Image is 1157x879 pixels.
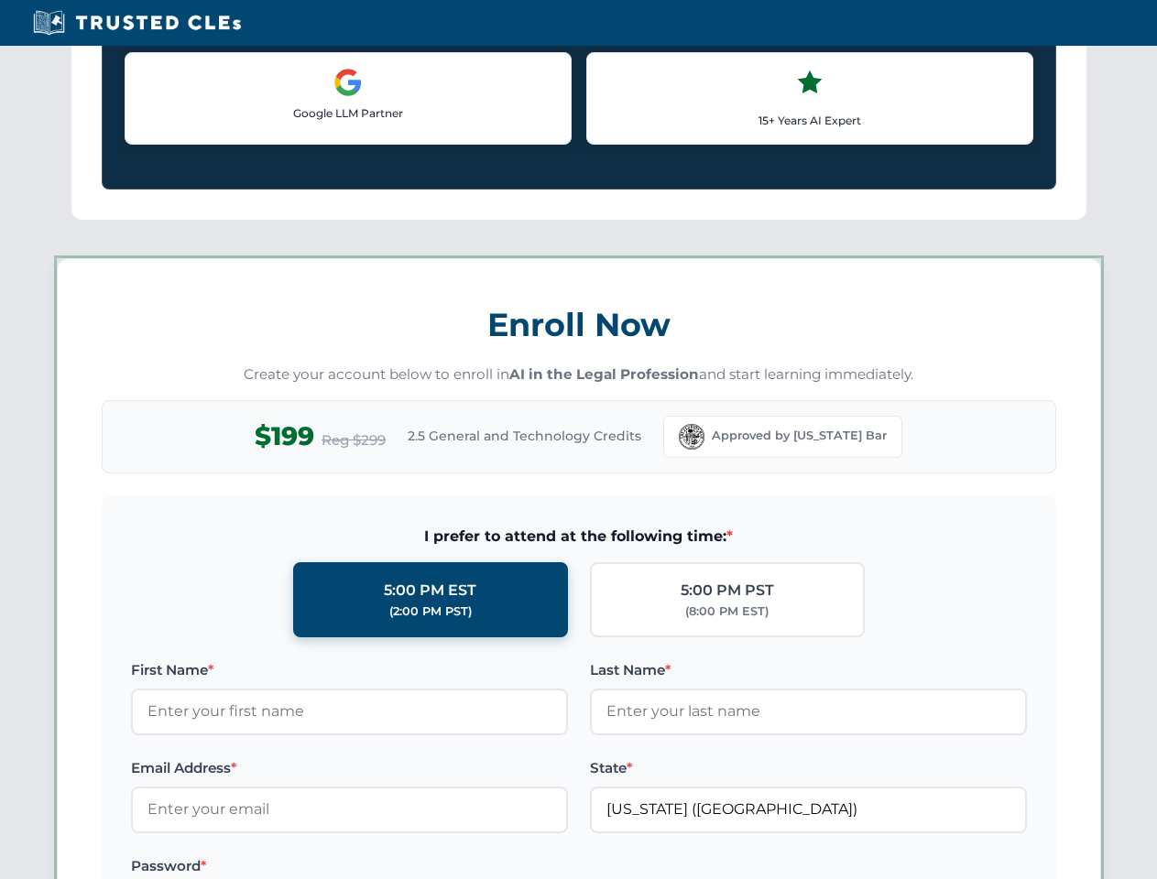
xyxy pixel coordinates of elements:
p: 15+ Years AI Expert [602,112,1018,129]
p: Create your account below to enroll in and start learning immediately. [102,364,1056,385]
span: $199 [255,416,314,457]
input: Florida (FL) [590,787,1027,832]
input: Enter your email [131,787,568,832]
span: Reg $299 [322,429,386,451]
div: (8:00 PM EST) [685,602,769,621]
img: Florida Bar [679,424,704,450]
h3: Enroll Now [102,296,1056,353]
span: I prefer to attend at the following time: [131,525,1027,548]
label: First Name [131,659,568,681]
img: Trusted CLEs [27,9,246,37]
label: Password [131,855,568,877]
label: State [590,757,1027,779]
input: Enter your last name [590,689,1027,734]
span: 2.5 General and Technology Credits [408,426,641,446]
div: 5:00 PM EST [384,579,476,602]
label: Last Name [590,659,1027,681]
input: Enter your first name [131,689,568,734]
div: 5:00 PM PST [681,579,774,602]
p: Google LLM Partner [140,104,556,122]
strong: AI in the Legal Profession [509,365,699,383]
div: (2:00 PM PST) [389,602,472,621]
span: Approved by [US_STATE] Bar [712,427,887,445]
label: Email Address [131,757,568,779]
img: Google [333,68,363,97]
